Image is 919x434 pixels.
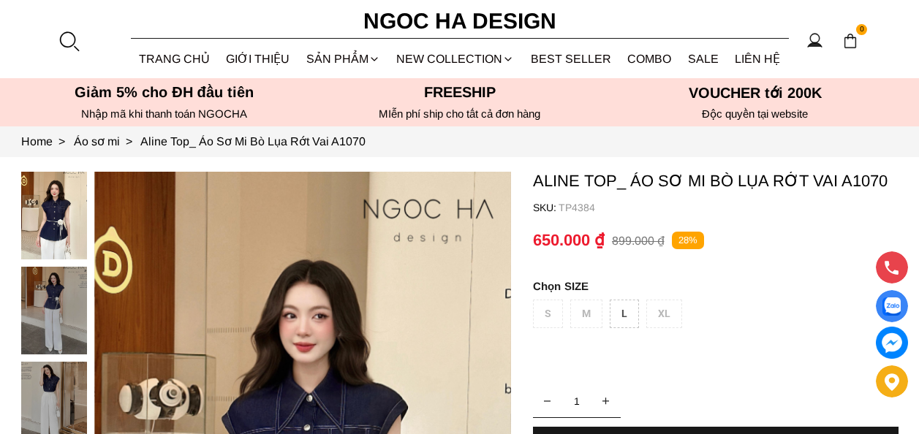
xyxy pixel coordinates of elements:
font: Freeship [424,84,496,100]
a: SALE [680,39,727,78]
font: Nhập mã khi thanh toán NGOCHA [81,107,247,120]
a: LIÊN HỆ [727,39,789,78]
a: Link to Aline Top_ Áo Sơ Mi Bò Lụa Rớt Vai A1070 [140,135,366,148]
a: Display image [876,290,908,322]
h5: VOUCHER tới 200K [612,84,899,102]
font: Giảm 5% cho ĐH đầu tiên [75,84,254,100]
h6: Độc quyền tại website [612,107,899,121]
p: 899.000 ₫ [612,234,665,248]
p: 28% [672,232,704,250]
a: Ngoc Ha Design [350,4,570,39]
p: SIZE [533,280,899,292]
span: 0 [856,24,868,36]
span: > [120,135,138,148]
input: Quantity input [533,387,621,416]
a: Link to Áo sơ mi [74,135,140,148]
a: GIỚI THIỆU [218,39,298,78]
a: Combo [619,39,680,78]
div: L [610,300,639,328]
p: Aline Top_ Áo Sơ Mi Bò Lụa Rớt Vai A1070 [533,172,899,191]
div: SẢN PHẨM [298,39,389,78]
p: TP4384 [559,202,899,213]
span: > [53,135,71,148]
img: Aline Top_ Áo Sơ Mi Bò Lụa Rớt Vai A1070_mini_1 [21,267,87,354]
img: img-CART-ICON-ksit0nf1 [842,33,858,49]
img: Aline Top_ Áo Sơ Mi Bò Lụa Rớt Vai A1070_mini_0 [21,172,87,259]
p: 650.000 ₫ [533,231,605,250]
a: NEW COLLECTION [388,39,523,78]
a: BEST SELLER [523,39,620,78]
a: messenger [876,327,908,359]
h6: SKU: [533,202,559,213]
a: TRANG CHỦ [131,39,219,78]
h6: MIễn phí ship cho tất cả đơn hàng [317,107,603,121]
img: Display image [882,297,901,316]
a: Link to Home [21,135,74,148]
